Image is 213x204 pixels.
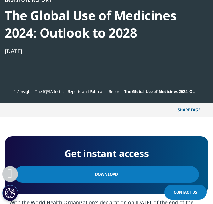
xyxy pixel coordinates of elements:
[173,103,213,117] button: Share PAGEShare PAGE
[68,89,111,94] a: Reports and Publications
[95,171,118,178] span: Download
[35,89,68,94] a: The IQVIA Institute
[20,89,34,94] a: Insights
[109,89,123,94] a: Reports
[5,47,208,55] div: [DATE]
[14,166,199,183] a: Download
[14,146,199,161] h4: Get instant access
[5,7,208,41] div: The Global Use of Medicines 2024: Outlook to 2028
[2,185,18,201] button: Cookies Settings
[173,103,213,117] p: Share PAGE
[164,185,207,200] a: Contact Us
[174,189,197,195] span: Contact Us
